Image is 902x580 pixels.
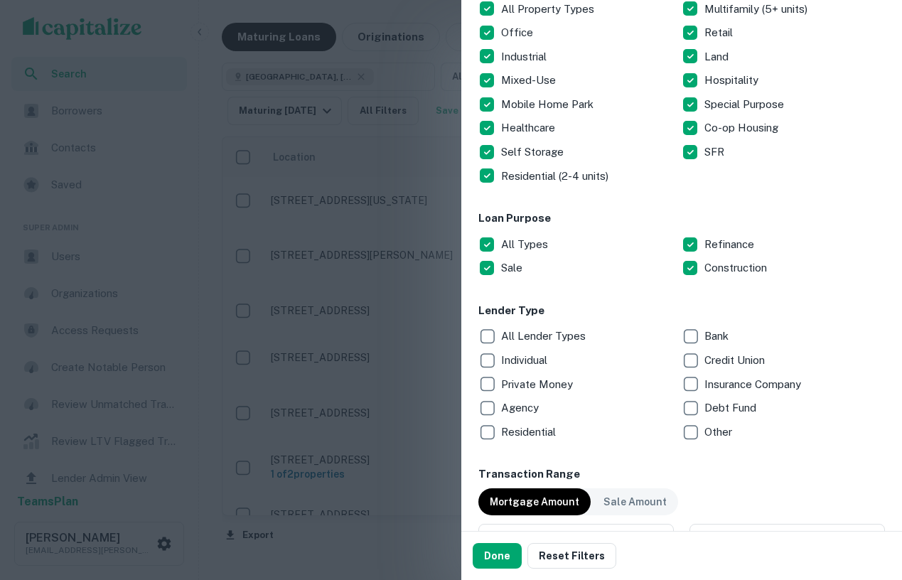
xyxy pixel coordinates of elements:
p: Sale [501,259,525,276]
p: Mobile Home Park [501,96,596,113]
p: Hospitality [704,72,761,89]
p: SFR [704,144,727,161]
p: Agency [501,399,542,417]
p: All Property Types [501,1,597,18]
p: Other [704,424,735,441]
p: Residential [501,424,559,441]
p: Private Money [501,376,576,393]
p: Industrial [501,48,549,65]
p: Bank [704,328,731,345]
p: Healthcare [501,119,558,136]
p: Construction [704,259,770,276]
p: Sale Amount [603,494,667,510]
p: Mortgage Amount [490,494,579,510]
p: Mixed-Use [501,72,559,89]
p: Office [501,24,536,41]
p: Insurance Company [704,376,804,393]
h6: Loan Purpose [478,210,885,227]
p: Credit Union [704,352,768,369]
p: Refinance [704,236,757,253]
p: Self Storage [501,144,567,161]
p: All Lender Types [501,328,589,345]
p: Land [704,48,731,65]
p: Co-op Housing [704,119,781,136]
p: All Types [501,236,551,253]
button: Done [473,543,522,569]
p: Debt Fund [704,399,759,417]
iframe: Chat Widget [831,466,902,535]
button: Reset Filters [527,543,616,569]
p: Multifamily (5+ units) [704,1,810,18]
p: Individual [501,352,550,369]
h6: Lender Type [478,303,885,319]
div: - [680,524,684,552]
p: Special Purpose [704,96,787,113]
p: Residential (2-4 units) [501,168,611,185]
h6: Transaction Range [478,466,885,483]
p: Retail [704,24,736,41]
